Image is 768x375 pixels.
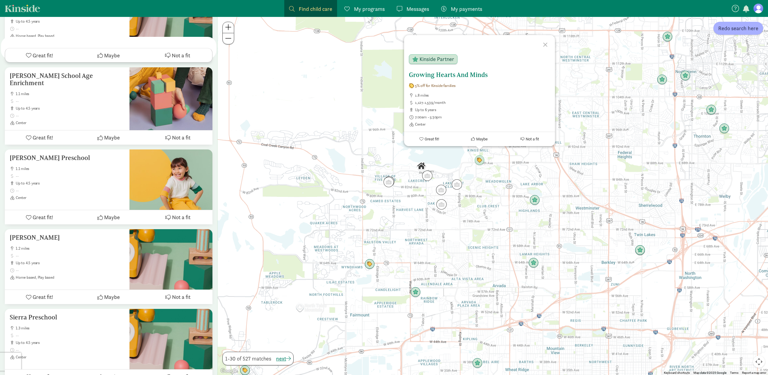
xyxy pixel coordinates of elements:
h5: Sierra Preschool [10,314,125,321]
button: Not a fit [143,290,212,304]
span: Maybe [104,213,120,221]
span: Redo search here [718,24,758,32]
div: Click to see details [635,245,645,255]
button: Not a fit [143,48,212,62]
span: Center [16,195,125,200]
span: Not a fit [526,137,539,141]
span: 1.1 miles [16,91,125,96]
span: Center [415,122,550,127]
div: Click to see details [472,358,483,368]
div: Click to see details [452,179,462,190]
div: Click to see details [706,105,716,115]
span: Maybe [104,133,120,142]
span: Maybe [104,51,120,59]
div: Click to see details [436,199,447,210]
span: 1.1 miles [16,166,125,171]
button: Maybe [74,290,143,304]
button: Maybe [74,130,143,145]
span: 1-30 of 527 matches [225,354,271,363]
button: Keyboard shortcuts [664,371,690,375]
div: Click to see details [422,171,432,181]
span: up to 4.5 years [16,106,125,111]
button: next [276,354,291,363]
span: Not a fit [172,51,190,59]
button: Redo search here [713,22,763,35]
span: Great fit! [425,137,439,141]
button: Map camera controls [753,356,765,368]
span: 1.3 miles [16,326,125,331]
span: Map data ©2025 Google [693,371,726,374]
span: Not a fit [172,213,190,221]
a: Kinside [5,5,40,12]
button: Maybe [74,48,143,62]
span: Home based, Play based [16,275,125,280]
button: Great fit! [5,48,74,62]
span: Great fit! [33,293,53,301]
span: up to 4.5 years [16,181,125,186]
div: Click to see details [680,71,690,81]
div: Click to see details [410,287,421,297]
button: Not a fit [143,210,212,224]
span: Maybe [476,137,488,141]
span: up to 4.5 years [16,261,125,265]
h5: [PERSON_NAME] School Age Enrichment [10,72,125,87]
span: Center [16,120,125,125]
a: Open this area in Google Maps (opens a new window) [219,367,239,375]
span: My programs [354,5,385,13]
img: Google [219,367,239,375]
div: Click to see details [530,195,540,205]
span: 1.8 miles [415,93,550,98]
button: Great fit! [5,290,74,304]
button: Great fit! [5,210,74,224]
div: Click to see details [416,161,426,171]
span: 5% off for Kinside families [415,83,456,88]
span: My payments [451,5,482,13]
h5: [PERSON_NAME] [10,234,125,241]
div: Click to see details [662,32,673,42]
h5: Growing Hearts And Minds [409,71,550,79]
span: up to 6 years [415,107,550,112]
span: up to 4.5 years [16,19,125,24]
span: Maybe [104,293,120,301]
button: Maybe [454,132,505,146]
button: Not a fit [143,130,212,145]
span: Home based, Play based [16,34,125,38]
span: Not a fit [172,293,190,301]
div: Click to see details [365,259,375,269]
span: Messages [406,5,429,13]
span: Great fit! [33,51,53,59]
span: Find child care [299,5,332,13]
button: Great fit! [404,132,454,146]
span: 1.2 miles [16,246,125,251]
div: Click to see details [474,155,485,165]
span: up to 4.5 years [16,340,125,345]
div: Click to see details [657,75,667,85]
span: 1,127-1,539/month [415,100,550,105]
div: Click to see details [719,123,729,134]
span: Great fit! [33,133,53,142]
span: Not a fit [172,133,190,142]
h5: [PERSON_NAME] Preschool [10,154,125,162]
span: Kinside Partner [419,56,454,62]
button: Not a fit [505,132,555,146]
div: Click to see details [384,177,394,187]
div: Click to see details [384,176,394,187]
span: 7:00am - 5:30pm [415,115,550,120]
a: Report a map error [742,371,766,374]
span: Center [16,355,125,360]
div: Click to see details [436,185,446,195]
button: Maybe [74,210,143,224]
div: Click to see details [528,258,539,268]
span: Great fit! [33,213,53,221]
a: Terms (opens in new tab) [730,371,738,374]
button: Great fit! [5,130,74,145]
